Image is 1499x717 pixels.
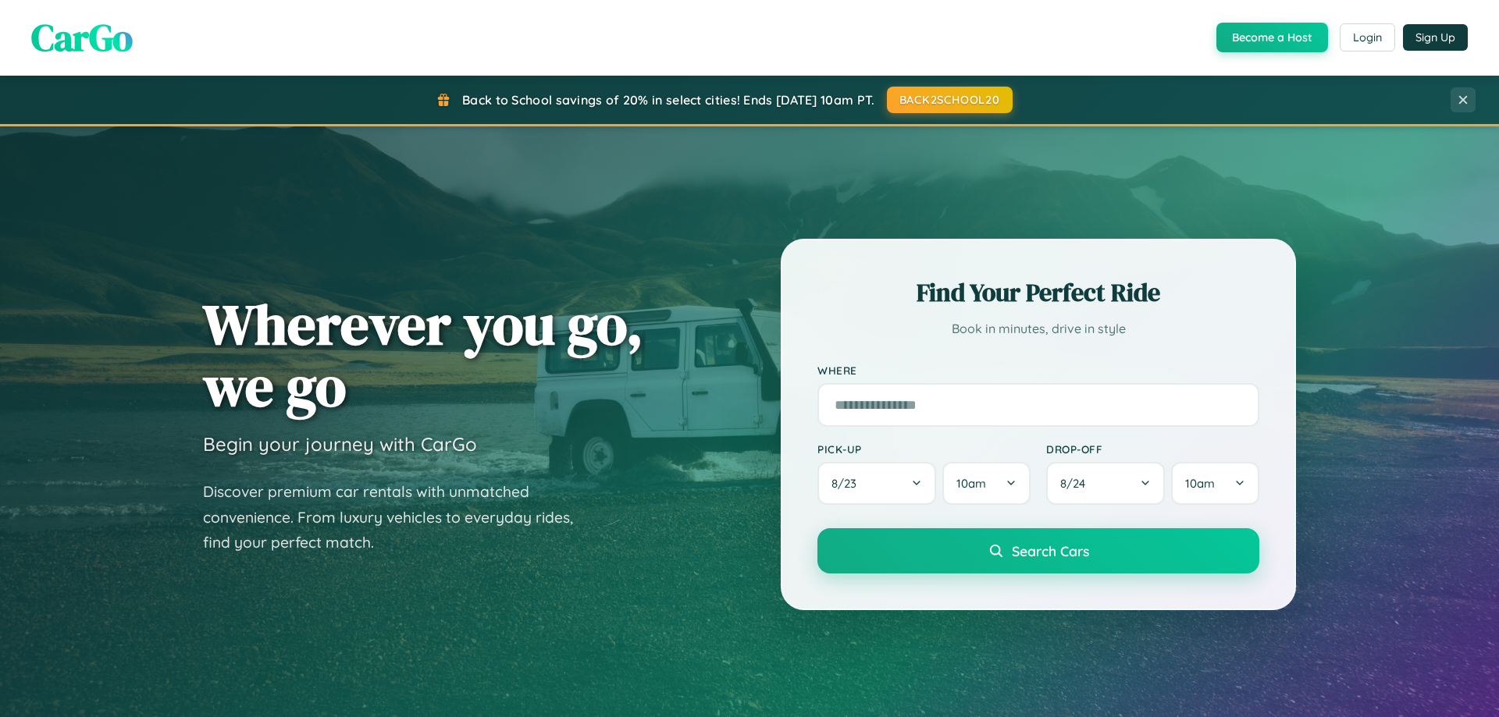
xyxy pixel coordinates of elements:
span: 10am [1185,476,1215,491]
p: Discover premium car rentals with unmatched convenience. From luxury vehicles to everyday rides, ... [203,479,593,555]
h2: Find Your Perfect Ride [817,275,1259,310]
button: 8/24 [1046,462,1165,505]
span: CarGo [31,12,133,63]
button: Login [1340,23,1395,51]
button: Search Cars [817,528,1259,573]
h1: Wherever you go, we go [203,293,643,417]
h3: Begin your journey with CarGo [203,432,477,456]
button: BACK2SCHOOL20 [887,87,1013,113]
span: 8 / 24 [1060,476,1093,491]
label: Pick-up [817,442,1031,456]
span: Back to School savings of 20% in select cities! Ends [DATE] 10am PT. [462,92,874,108]
button: Become a Host [1216,23,1328,52]
button: 10am [1171,462,1259,505]
span: 10am [956,476,986,491]
label: Where [817,364,1259,377]
button: 8/23 [817,462,936,505]
span: 8 / 23 [831,476,864,491]
label: Drop-off [1046,442,1259,456]
button: 10am [942,462,1031,505]
button: Sign Up [1403,24,1468,51]
p: Book in minutes, drive in style [817,318,1259,340]
span: Search Cars [1012,542,1089,559]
